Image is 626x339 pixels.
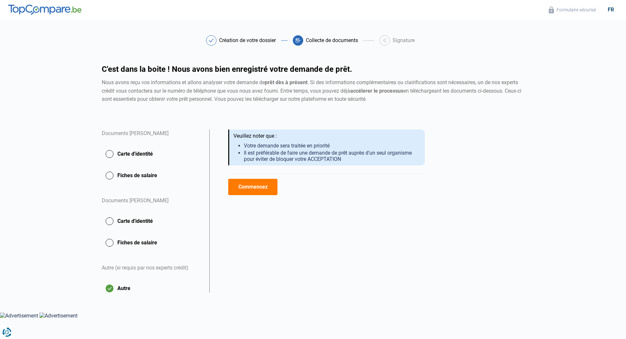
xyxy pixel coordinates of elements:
div: Documents [PERSON_NAME] [102,189,201,213]
div: Nous avons reçu vos informations et allons analyser votre demande de . Si des informations complé... [102,78,524,103]
li: Il est préférable de faire une demande de prêt auprès d'un seul organisme pour éviter de bloquer ... [244,150,420,162]
button: Autre [102,280,201,297]
strong: accélerer le processus [350,88,403,94]
button: Fiches de salaire [102,167,201,184]
div: Documents [PERSON_NAME] [102,130,201,146]
div: Autre (si requis par nos experts crédit) [102,256,201,280]
img: Advertisement [39,313,78,319]
button: Formulaire sécurisé [547,6,598,14]
h1: C'est dans la boite ! Nous avons bien enregistré votre demande de prêt. [102,65,524,73]
div: Veuillez noter que : [233,133,420,139]
button: Carte d'identité [102,146,201,162]
img: TopCompare.be [8,5,82,15]
button: Commencez [228,179,277,195]
button: Carte d'identité [102,213,201,229]
button: Fiches de salaire [102,235,201,251]
div: Signature [393,38,415,43]
strong: prêt dès à présent [265,79,307,85]
li: Votre demande sera traitée en priorité [244,143,420,149]
div: Collecte de documents [306,38,358,43]
div: fr [604,7,618,13]
div: Création de votre dossier [219,38,276,43]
